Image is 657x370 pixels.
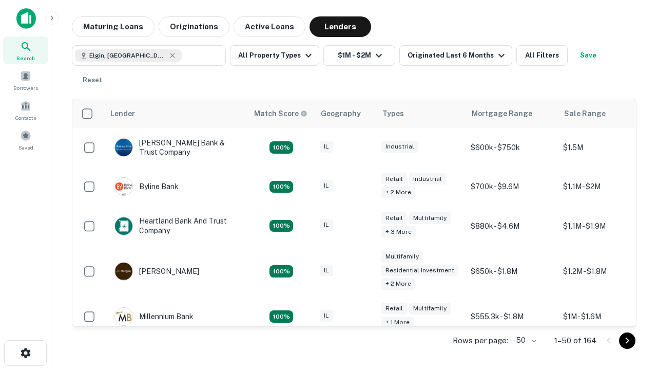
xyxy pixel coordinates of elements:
[248,99,315,128] th: Capitalize uses an advanced AI algorithm to match your search with the best lender. The match sco...
[466,99,558,128] th: Mortgage Range
[381,141,418,153] div: Industrial
[382,107,404,120] div: Types
[114,262,199,281] div: [PERSON_NAME]
[376,99,466,128] th: Types
[558,99,650,128] th: Sale Range
[399,45,512,66] button: Originated Last 6 Months
[408,49,508,62] div: Originated Last 6 Months
[76,70,109,90] button: Reset
[115,178,132,195] img: picture
[466,128,558,167] td: $600k - $750k
[381,265,458,276] div: Residential Investment
[269,310,293,323] div: Matching Properties: 16, hasApolloMatch: undefined
[3,126,48,154] a: Saved
[381,303,407,314] div: Retail
[564,107,606,120] div: Sale Range
[320,310,333,322] div: IL
[381,173,407,185] div: Retail
[115,139,132,156] img: picture
[320,265,333,276] div: IL
[558,167,650,206] td: $1.1M - $2M
[114,307,194,326] div: Millennium Bank
[321,107,361,120] div: Geography
[315,99,376,128] th: Geography
[381,278,415,290] div: + 2 more
[115,263,132,280] img: picture
[110,107,135,120] div: Lender
[72,16,154,37] button: Maturing Loans
[516,45,568,66] button: All Filters
[269,265,293,277] div: Matching Properties: 24, hasApolloMatch: undefined
[466,167,558,206] td: $700k - $9.6M
[558,246,650,298] td: $1.2M - $1.8M
[269,181,293,193] div: Matching Properties: 18, hasApolloMatch: undefined
[453,335,508,347] p: Rows per page:
[114,216,238,235] div: Heartland Bank And Trust Company
[409,212,451,224] div: Multifamily
[558,297,650,336] td: $1M - $1.6M
[3,66,48,94] a: Borrowers
[409,173,446,185] div: Industrial
[159,16,229,37] button: Originations
[269,141,293,154] div: Matching Properties: 28, hasApolloMatch: undefined
[558,206,650,245] td: $1.1M - $1.9M
[466,297,558,336] td: $555.3k - $1.8M
[16,8,36,29] img: capitalize-icon.png
[572,45,605,66] button: Save your search to get updates of matches that match your search criteria.
[89,51,166,60] span: Elgin, [GEOGRAPHIC_DATA], [GEOGRAPHIC_DATA]
[18,143,33,152] span: Saved
[320,219,333,231] div: IL
[115,217,132,235] img: picture
[619,332,635,349] button: Go to next page
[466,246,558,298] td: $650k - $1.8M
[254,108,305,119] h6: Match Score
[381,212,407,224] div: Retail
[15,114,36,122] span: Contacts
[3,36,48,64] a: Search
[381,226,416,238] div: + 3 more
[512,333,538,348] div: 50
[13,84,38,92] span: Borrowers
[466,206,558,245] td: $880k - $4.6M
[472,107,532,120] div: Mortgage Range
[3,96,48,124] a: Contacts
[320,180,333,192] div: IL
[381,251,423,263] div: Multifamily
[554,335,596,347] p: 1–50 of 164
[234,16,305,37] button: Active Loans
[409,303,451,314] div: Multifamily
[16,54,35,62] span: Search
[381,187,415,198] div: + 2 more
[310,16,371,37] button: Lenders
[606,288,657,337] iframe: Chat Widget
[114,177,179,196] div: Byline Bank
[104,99,248,128] th: Lender
[320,141,333,153] div: IL
[254,108,307,119] div: Capitalize uses an advanced AI algorithm to match your search with the best lender. The match sco...
[114,138,238,157] div: [PERSON_NAME] Bank & Trust Company
[269,220,293,232] div: Matching Properties: 20, hasApolloMatch: undefined
[558,128,650,167] td: $1.5M
[230,45,319,66] button: All Property Types
[381,317,414,328] div: + 1 more
[323,45,395,66] button: $1M - $2M
[115,308,132,325] img: picture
